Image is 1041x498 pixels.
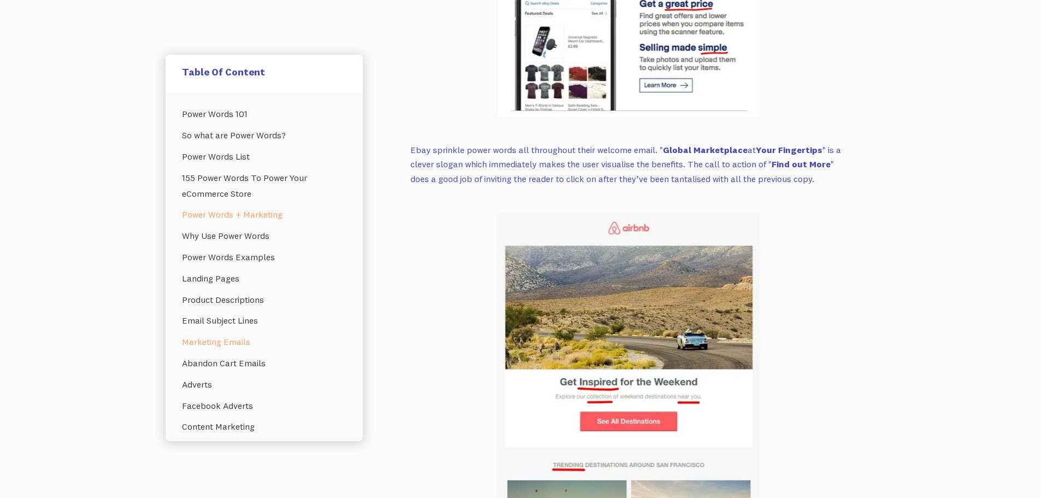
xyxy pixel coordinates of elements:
strong: Your Fingertips [756,144,822,155]
a: Adverts [182,374,346,395]
a: Abandon Cart Emails [182,353,346,374]
a: Facebook Adverts [182,395,346,417]
a: Marketing Emails [182,331,346,353]
h5: Table Of Content [182,66,346,78]
a: Power Words + Marketing [182,204,346,225]
a: Email Subject Lines [182,310,346,331]
a: Power Words List [182,146,346,167]
a: Content Marketing [182,416,346,437]
a: 155 Power Words To Power Your eCommerce Store [182,167,346,204]
a: Final Powerful Thoughts [182,437,346,459]
a: Power Words 101 [182,103,346,125]
p: Ebay sprinkle power words all throughout their welcome email. " at " is a clever slogan which imm... [410,143,848,186]
strong: Global Marketplace [663,144,748,155]
a: Power Words Examples [182,247,346,268]
strong: Find out More [772,159,831,169]
a: Landing Pages [182,268,346,289]
a: Why Use Power Words [182,225,346,247]
a: Product Descriptions [182,289,346,310]
a: So what are Power Words? [182,125,346,146]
